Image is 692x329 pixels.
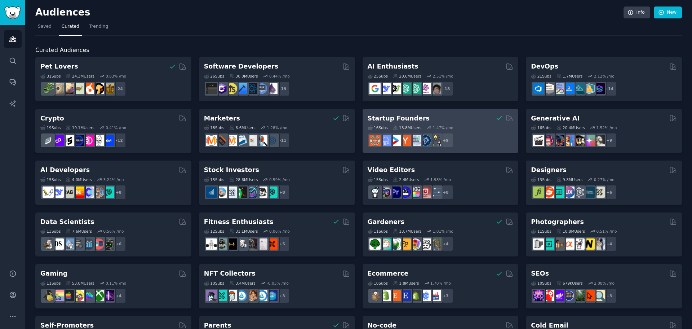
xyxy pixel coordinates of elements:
[216,83,227,94] img: csharp
[236,290,247,301] img: OpenSeaNFT
[103,177,124,182] div: 3.24 % /mo
[531,218,584,227] h2: Photographers
[390,290,401,301] img: Etsy
[602,236,617,251] div: + 4
[368,125,388,130] div: 16 Sub s
[226,83,237,94] img: learnjavascript
[410,135,421,146] img: indiehackers
[53,83,64,94] img: ballpython
[410,187,421,198] img: finalcutpro
[103,229,124,234] div: 0.56 % /mo
[368,114,430,123] h2: Startup Founders
[63,290,74,301] img: macgaming
[368,281,388,286] div: 10 Sub s
[111,288,126,303] div: + 4
[229,74,258,79] div: 30.0M Users
[369,135,381,146] img: EntrepreneurRideAlong
[66,74,94,79] div: 24.3M Users
[602,133,617,148] div: + 9
[256,187,267,198] img: swingtrading
[400,83,411,94] img: chatgpt_promptDesign
[59,21,82,36] a: Curated
[40,177,61,182] div: 15 Sub s
[38,23,52,30] span: Saved
[53,187,64,198] img: DeepSeek
[430,135,441,146] img: growmybusiness
[420,135,431,146] img: Entrepreneurship
[256,135,267,146] img: MarketingResearch
[430,238,441,250] img: GardenersWorld
[206,83,217,94] img: software
[4,6,21,19] img: GummySearch logo
[533,290,544,301] img: SEO_Digital_Marketing
[43,238,54,250] img: MachineLearning
[266,290,278,301] img: DigitalItems
[563,187,575,198] img: UXDesign
[206,135,217,146] img: content_marketing
[206,290,217,301] img: NFTExchange
[66,177,92,182] div: 4.0M Users
[573,135,585,146] img: FluxAI
[584,187,595,198] img: learndesign
[266,238,278,250] img: personaltraining
[62,23,79,30] span: Curated
[246,290,257,301] img: CryptoArt
[438,288,453,303] div: + 3
[624,6,650,19] a: Info
[553,290,564,301] img: seogrowth
[438,185,453,200] div: + 8
[390,83,401,94] img: AItoolsCatalog
[267,125,287,130] div: 1.28 % /mo
[63,83,74,94] img: leopardgeckos
[40,281,61,286] div: 11 Sub s
[369,238,381,250] img: vegetablegardening
[275,133,290,148] div: + 11
[368,62,418,71] h2: AI Enthusiasts
[43,83,54,94] img: herpetology
[93,83,104,94] img: PetAdvice
[368,74,388,79] div: 25 Sub s
[73,290,84,301] img: GamerPals
[204,114,240,123] h2: Marketers
[226,238,237,250] img: workout
[35,21,54,36] a: Saved
[390,135,401,146] img: startup
[66,229,92,234] div: 7.6M Users
[53,238,64,250] img: datascience
[106,125,126,130] div: 0.41 % /mo
[573,83,585,94] img: platformengineering
[103,290,114,301] img: TwitchStreaming
[390,187,401,198] img: premiere
[204,281,224,286] div: 10 Sub s
[216,135,227,146] img: bigseo
[266,187,278,198] img: technicalanalysis
[73,187,84,198] img: MistralAI
[66,281,94,286] div: 53.0M Users
[393,125,421,130] div: 13.8M Users
[430,281,451,286] div: 1.70 % /mo
[369,290,381,301] img: dropship
[269,74,290,79] div: 0.44 % /mo
[533,83,544,94] img: azuredevops
[531,114,580,123] h2: Generative AI
[246,135,257,146] img: googleads
[438,133,453,148] div: + 9
[256,238,267,250] img: physicaltherapy
[204,166,259,175] h2: Stock Investors
[531,62,558,71] h2: DevOps
[368,177,388,182] div: 15 Sub s
[43,187,54,198] img: LangChain
[229,229,258,234] div: 31.1M Users
[73,135,84,146] img: web3
[368,218,405,227] h2: Gardeners
[420,290,431,301] img: ecommercemarketing
[83,290,94,301] img: gamers
[594,177,615,182] div: 0.27 % /mo
[204,74,224,79] div: 26 Sub s
[226,187,237,198] img: Forex
[420,238,431,250] img: UrbanGardening
[111,133,126,148] div: + 12
[400,238,411,250] img: GardeningUK
[269,229,290,234] div: 0.06 % /mo
[393,177,419,182] div: 2.4M Users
